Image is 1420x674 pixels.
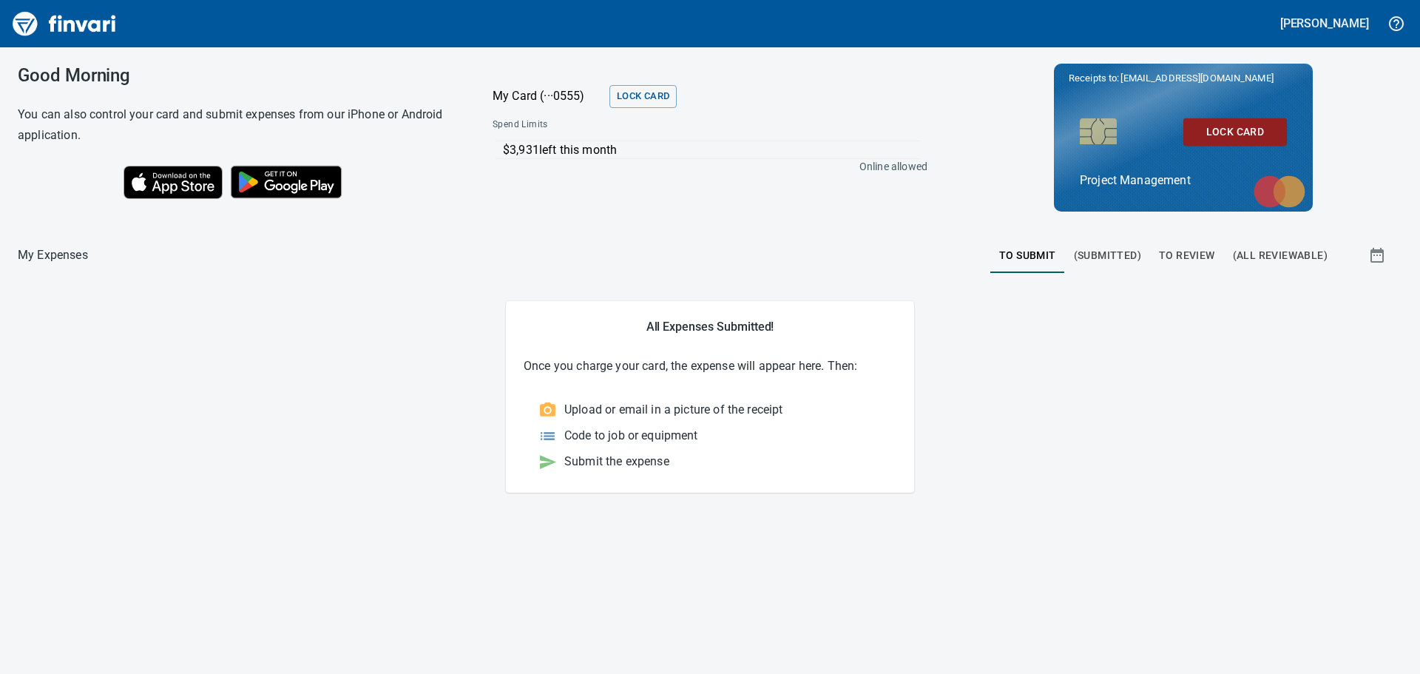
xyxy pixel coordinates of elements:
[18,104,456,146] h6: You can also control your card and submit expenses from our iPhone or Android application.
[609,85,677,108] button: Lock Card
[1355,237,1402,273] button: Show transactions within a particular date range
[999,246,1056,265] span: To Submit
[1069,71,1298,86] p: Receipts to:
[564,427,698,445] p: Code to job or equipment
[18,246,88,264] nav: breadcrumb
[1119,71,1274,85] span: [EMAIL_ADDRESS][DOMAIN_NAME]
[524,319,896,334] h5: All Expenses Submitted!
[503,141,920,159] p: $3,931 left this month
[18,65,456,86] h3: Good Morning
[18,246,88,264] p: My Expenses
[9,6,120,41] img: Finvari
[1195,123,1275,141] span: Lock Card
[617,88,669,105] span: Lock Card
[1074,246,1141,265] span: (Submitted)
[481,159,927,174] p: Online allowed
[1233,246,1328,265] span: (All Reviewable)
[124,166,223,199] img: Download on the App Store
[1080,172,1287,189] p: Project Management
[493,118,736,132] span: Spend Limits
[1183,118,1287,146] button: Lock Card
[1277,12,1373,35] button: [PERSON_NAME]
[1159,246,1215,265] span: To Review
[564,401,782,419] p: Upload or email in a picture of the receipt
[493,87,603,105] p: My Card (···0555)
[1280,16,1369,31] h5: [PERSON_NAME]
[524,357,896,375] p: Once you charge your card, the expense will appear here. Then:
[223,158,350,206] img: Get it on Google Play
[564,453,669,471] p: Submit the expense
[1246,168,1313,215] img: mastercard.svg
